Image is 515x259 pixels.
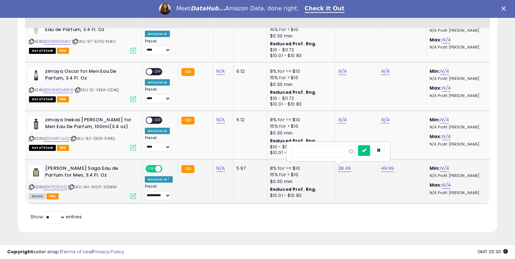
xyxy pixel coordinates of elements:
div: Preset: [145,184,173,200]
div: ASIN: [29,68,136,101]
small: FBA [181,165,195,173]
p: N/A Profit [PERSON_NAME] [430,125,489,130]
span: 2025-09-16 20:30 GMT [477,248,508,255]
a: Check It Out [305,5,345,13]
img: Profile image for Georgie [159,3,171,15]
div: 15% for > $10 [270,75,329,81]
span: | SKU: 1C-VEKA-OD4Q [74,87,119,93]
div: $10.01 - $10.83 [270,193,329,199]
img: 31HIymrB9GL._SL40_.jpg [29,117,43,131]
div: $10 - $11.72 [270,47,329,53]
div: Amazon AI [145,31,170,37]
a: N/A [338,68,347,75]
span: | SKU: AH-AYCF-30WM [68,184,117,190]
div: 8% for <= $10 [270,165,329,172]
i: DataHub... [191,5,225,12]
small: FBA [181,68,195,76]
div: ASIN: [29,165,136,198]
a: 38.49 [338,165,351,172]
b: Reduced Prof. Rng. [270,41,317,47]
p: N/A Profit [PERSON_NAME] [430,142,489,147]
span: OFF [161,166,173,172]
a: B0F1TDZVLQ [44,184,67,190]
div: 15% for > $10 [270,123,329,129]
div: $0.30 min [270,130,329,136]
span: OFF [152,117,164,123]
div: 6.12 [236,68,261,75]
span: OFF [152,69,164,75]
b: [PERSON_NAME] Saga Eau de Parfum for Men, 3.4 Fl. Oz [45,165,132,180]
div: ASIN: [29,117,136,150]
div: $10.01 - $10.83 [270,53,329,59]
b: Max: [430,182,442,188]
span: FBA [57,96,69,102]
p: N/A Profit [PERSON_NAME] [430,28,489,33]
span: All listings that are currently out of stock and unavailable for purchase on Amazon [29,96,56,102]
p: N/A Profit [PERSON_NAME] [430,191,489,195]
div: seller snap | | [7,249,124,255]
a: N/A [338,116,347,123]
b: Max: [430,36,442,43]
span: | SKU: 82-13D3-5IMQ [70,136,115,141]
div: 8% for <= $10 [270,68,329,75]
a: N/A [381,116,389,123]
a: N/A [216,68,225,75]
p: N/A Profit [PERSON_NAME] [430,93,489,98]
span: All listings that are currently out of stock and unavailable for purchase on Amazon [29,145,56,151]
a: Privacy Policy [93,248,124,255]
a: B0DR95S68V [44,39,71,45]
div: Close [501,6,509,11]
span: ON [146,166,155,172]
div: Preset: [145,39,173,55]
a: N/A [440,165,448,172]
div: Amazon AI * [145,176,173,183]
b: Reduced Prof. Rng. [270,138,317,144]
a: N/A [440,116,448,123]
a: B0DWNCM9F8 [44,87,73,93]
a: N/A [216,116,225,123]
div: $0.30 min [270,33,329,39]
p: N/A Profit [PERSON_NAME] [430,76,489,81]
div: $10 - $11.72 [270,96,329,102]
a: N/A [442,133,450,140]
img: 31QeNz0pcpL._SL40_.jpg [29,68,43,82]
span: FBA [57,145,69,151]
a: B0DH8FVJJQ [44,136,69,142]
div: 15% for > $10 [270,26,329,33]
img: 31HaoPihPBL._SL40_.jpg [29,165,43,179]
span: All listings currently available for purchase on Amazon [29,193,45,199]
b: Max: [430,133,442,140]
div: ASIN: [29,20,136,53]
a: 49.99 [381,165,394,172]
a: Terms of Use [61,248,92,255]
div: 6.12 [236,117,261,123]
p: N/A Profit [PERSON_NAME] [430,173,489,178]
b: Min: [430,116,440,123]
b: zimaya Inekas [PERSON_NAME] for Men Eau De Parfum, 100ml(3.4 oz) [45,117,132,132]
p: N/A Profit [PERSON_NAME] [430,45,489,50]
b: Min: [430,165,440,172]
div: Meet Amazon Data, done right. [176,5,299,12]
span: FBA [57,48,69,54]
a: N/A [381,68,389,75]
div: Amazon AI [145,79,170,86]
div: Amazon AI [145,128,170,134]
div: $10 - $11.72 [270,144,329,150]
a: N/A [442,36,450,44]
div: $0.30 min [270,81,329,88]
div: $10.01 - $10.83 [270,150,329,156]
b: Max: [430,85,442,91]
div: 15% for > $10 [270,172,329,178]
b: zimaya Oscar for Men Eau De Parfum, 3.4 Fl. Oz [45,68,132,83]
b: Reduced Prof. Rng. [270,186,317,192]
a: N/A [442,182,450,189]
span: | SKU: 57-ELFQ-XHEV [72,39,116,44]
div: Preset: [145,136,173,152]
div: $0.30 min [270,178,329,185]
div: Preset: [145,87,173,103]
div: 8% for <= $10 [270,117,329,123]
span: All listings that are currently out of stock and unavailable for purchase on Amazon [29,48,56,54]
span: Show: entries [30,213,82,220]
div: $10.01 - $10.83 [270,101,329,107]
b: Reduced Prof. Rng. [270,89,317,95]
